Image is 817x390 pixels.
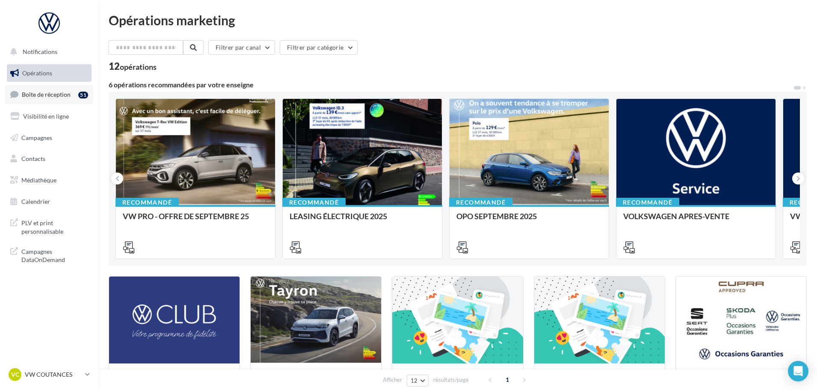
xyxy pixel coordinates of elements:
div: Recommandé [282,198,346,207]
div: 51 [78,92,88,98]
span: 1 [500,373,514,387]
a: Boîte de réception51 [5,85,93,104]
span: VC [11,370,19,379]
span: Afficher [383,376,402,384]
div: LEASING ÉLECTRIQUE 2025 [290,212,435,229]
a: Calendrier [5,193,93,211]
button: Filtrer par canal [208,40,275,55]
div: VOLKSWAGEN APRES-VENTE [623,212,769,229]
span: PLV et print personnalisable [21,217,88,235]
a: Contacts [5,150,93,168]
a: Campagnes [5,129,93,147]
div: VW PRO - OFFRE DE SEPTEMBRE 25 [123,212,268,229]
div: Opérations marketing [109,14,807,27]
a: Médiathèque [5,171,93,189]
span: Visibilité en ligne [23,113,69,120]
button: Notifications [5,43,90,61]
div: 6 opérations recommandées par votre enseigne [109,81,793,88]
span: Campagnes DataOnDemand [21,246,88,264]
a: Campagnes DataOnDemand [5,242,93,268]
span: Contacts [21,155,45,162]
span: Campagnes [21,134,52,141]
a: Opérations [5,64,93,82]
span: Médiathèque [21,176,56,184]
button: Filtrer par catégorie [280,40,358,55]
span: 12 [411,377,418,384]
div: OPO SEPTEMBRE 2025 [456,212,602,229]
span: Boîte de réception [22,91,71,98]
a: PLV et print personnalisable [5,214,93,239]
span: Calendrier [21,198,50,205]
a: Visibilité en ligne [5,107,93,125]
div: Open Intercom Messenger [788,361,808,381]
div: 12 [109,62,157,71]
span: Opérations [22,69,52,77]
button: 12 [407,375,429,387]
span: résultats/page [433,376,469,384]
p: VW COUTANCES [25,370,82,379]
div: Recommandé [115,198,179,207]
div: Recommandé [449,198,512,207]
a: VC VW COUTANCES [7,366,92,383]
span: Notifications [23,48,57,55]
div: Recommandé [616,198,679,207]
div: opérations [120,63,157,71]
